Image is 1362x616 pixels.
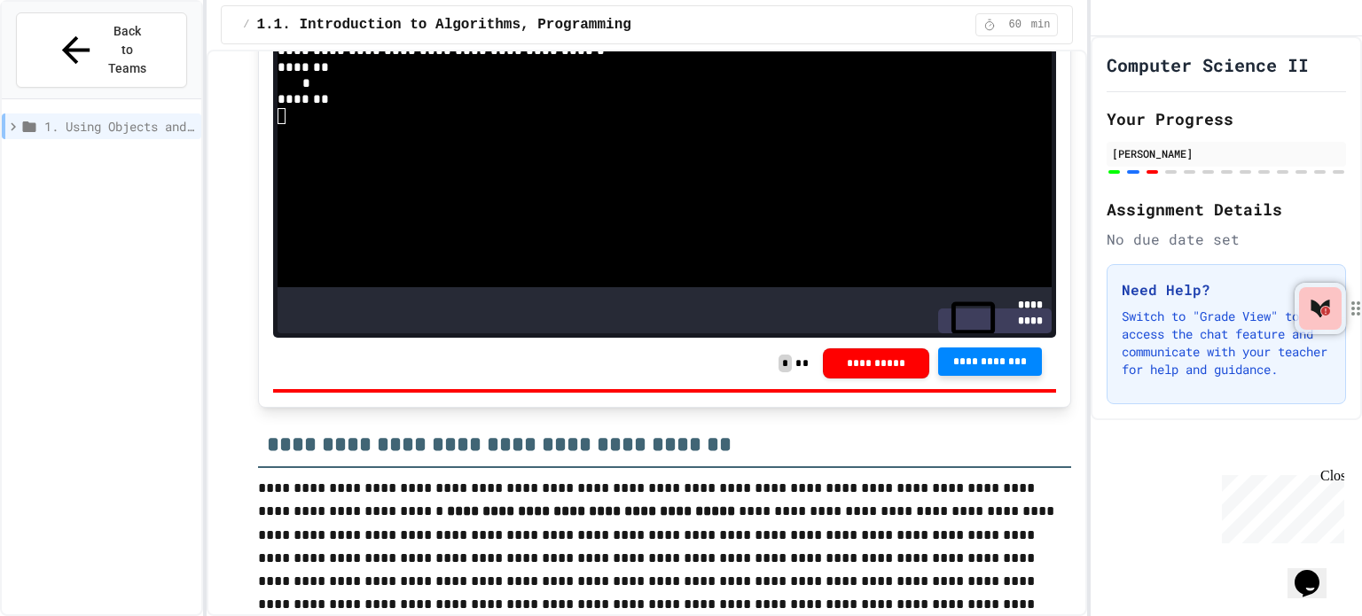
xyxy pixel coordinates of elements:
[1107,229,1346,250] div: No due date set
[1288,545,1344,598] iframe: chat widget
[243,18,249,32] span: /
[1122,308,1331,378] p: Switch to "Grade View" to access the chat feature and communicate with your teacher for help and ...
[1112,145,1341,161] div: [PERSON_NAME]
[256,14,759,35] span: 1.1. Introduction to Algorithms, Programming, and Compilers
[1031,18,1051,32] span: min
[1107,52,1309,77] h1: Computer Science II
[107,22,149,78] span: Back to Teams
[1107,106,1346,131] h2: Your Progress
[1107,197,1346,222] h2: Assignment Details
[7,7,122,113] div: Chat with us now!Close
[44,117,194,136] span: 1. Using Objects and Methods
[1215,468,1344,543] iframe: chat widget
[1122,279,1331,300] h3: Need Help?
[1001,18,1029,32] span: 60
[16,12,187,88] button: Back to Teams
